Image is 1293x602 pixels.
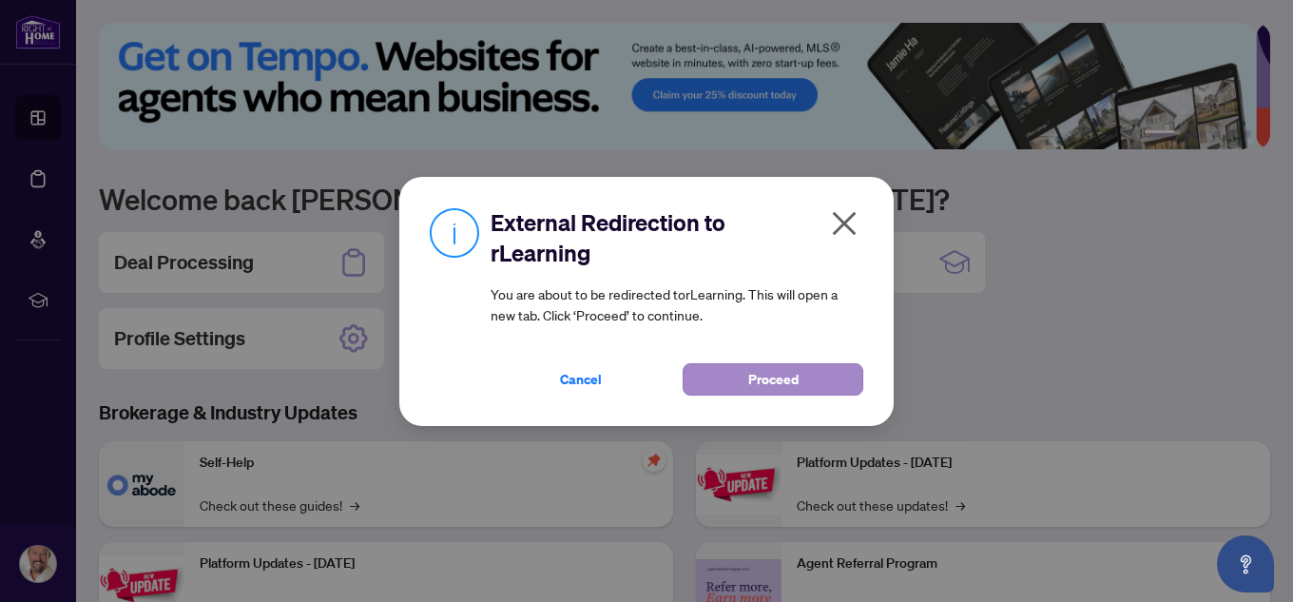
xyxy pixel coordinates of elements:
[491,207,863,268] h2: External Redirection to rLearning
[683,363,863,396] button: Proceed
[748,364,799,395] span: Proceed
[491,207,863,396] div: You are about to be redirected to rLearning . This will open a new tab. Click ‘Proceed’ to continue.
[1217,535,1274,592] button: Open asap
[560,364,602,395] span: Cancel
[430,207,479,258] img: Info Icon
[491,363,671,396] button: Cancel
[829,208,859,239] span: close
